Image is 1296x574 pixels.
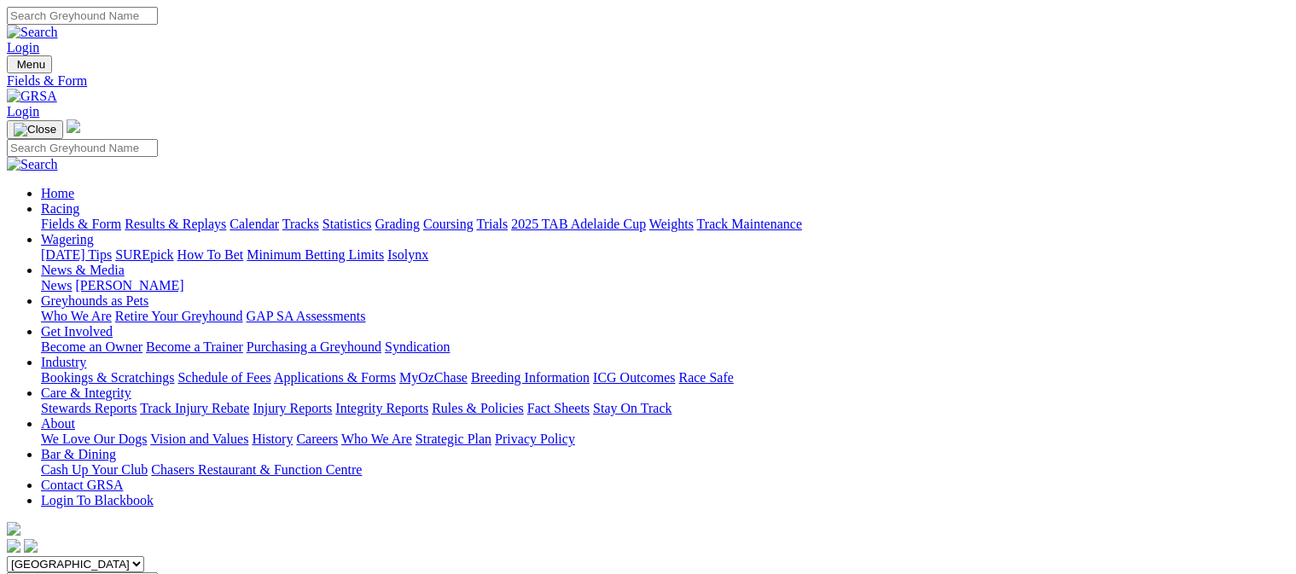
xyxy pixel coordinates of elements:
[41,247,112,262] a: [DATE] Tips
[41,293,148,308] a: Greyhounds as Pets
[24,539,38,553] img: twitter.svg
[41,217,1289,232] div: Racing
[41,493,154,507] a: Login To Blackbook
[7,104,39,119] a: Login
[67,119,80,133] img: logo-grsa-white.png
[387,247,428,262] a: Isolynx
[593,370,675,385] a: ICG Outcomes
[115,247,173,262] a: SUREpick
[341,432,412,446] a: Who We Are
[41,478,123,492] a: Contact GRSA
[41,186,74,200] a: Home
[17,58,45,71] span: Menu
[247,309,366,323] a: GAP SA Assessments
[146,339,243,354] a: Become a Trainer
[282,217,319,231] a: Tracks
[41,278,1289,293] div: News & Media
[7,89,57,104] img: GRSA
[41,309,1289,324] div: Greyhounds as Pets
[495,432,575,446] a: Privacy Policy
[41,201,79,216] a: Racing
[678,370,733,385] a: Race Safe
[247,247,384,262] a: Minimum Betting Limits
[323,217,372,231] a: Statistics
[41,401,137,415] a: Stewards Reports
[7,522,20,536] img: logo-grsa-white.png
[115,309,243,323] a: Retire Your Greyhound
[7,73,1289,89] a: Fields & Form
[7,539,20,553] img: facebook.svg
[230,217,279,231] a: Calendar
[41,309,112,323] a: Who We Are
[471,370,590,385] a: Breeding Information
[253,401,332,415] a: Injury Reports
[41,217,121,231] a: Fields & Form
[41,247,1289,263] div: Wagering
[41,462,1289,478] div: Bar & Dining
[75,278,183,293] a: [PERSON_NAME]
[7,40,39,55] a: Login
[41,462,148,477] a: Cash Up Your Club
[274,370,396,385] a: Applications & Forms
[423,217,474,231] a: Coursing
[399,370,468,385] a: MyOzChase
[375,217,420,231] a: Grading
[41,324,113,339] a: Get Involved
[432,401,524,415] a: Rules & Policies
[41,432,1289,447] div: About
[511,217,646,231] a: 2025 TAB Adelaide Cup
[41,232,94,246] a: Wagering
[385,339,450,354] a: Syndication
[41,432,147,446] a: We Love Our Dogs
[416,432,491,446] a: Strategic Plan
[125,217,226,231] a: Results & Replays
[7,7,158,25] input: Search
[247,339,381,354] a: Purchasing a Greyhound
[41,386,131,400] a: Care & Integrity
[7,25,58,40] img: Search
[41,416,75,431] a: About
[177,247,244,262] a: How To Bet
[41,447,116,461] a: Bar & Dining
[41,339,142,354] a: Become an Owner
[41,278,72,293] a: News
[7,157,58,172] img: Search
[7,120,63,139] button: Toggle navigation
[177,370,270,385] a: Schedule of Fees
[527,401,590,415] a: Fact Sheets
[41,370,1289,386] div: Industry
[151,462,362,477] a: Chasers Restaurant & Function Centre
[41,339,1289,355] div: Get Involved
[41,401,1289,416] div: Care & Integrity
[335,401,428,415] a: Integrity Reports
[697,217,802,231] a: Track Maintenance
[7,139,158,157] input: Search
[14,123,56,136] img: Close
[41,355,86,369] a: Industry
[296,432,338,446] a: Careers
[649,217,694,231] a: Weights
[593,401,671,415] a: Stay On Track
[476,217,508,231] a: Trials
[252,432,293,446] a: History
[7,55,52,73] button: Toggle navigation
[41,263,125,277] a: News & Media
[150,432,248,446] a: Vision and Values
[41,370,174,385] a: Bookings & Scratchings
[140,401,249,415] a: Track Injury Rebate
